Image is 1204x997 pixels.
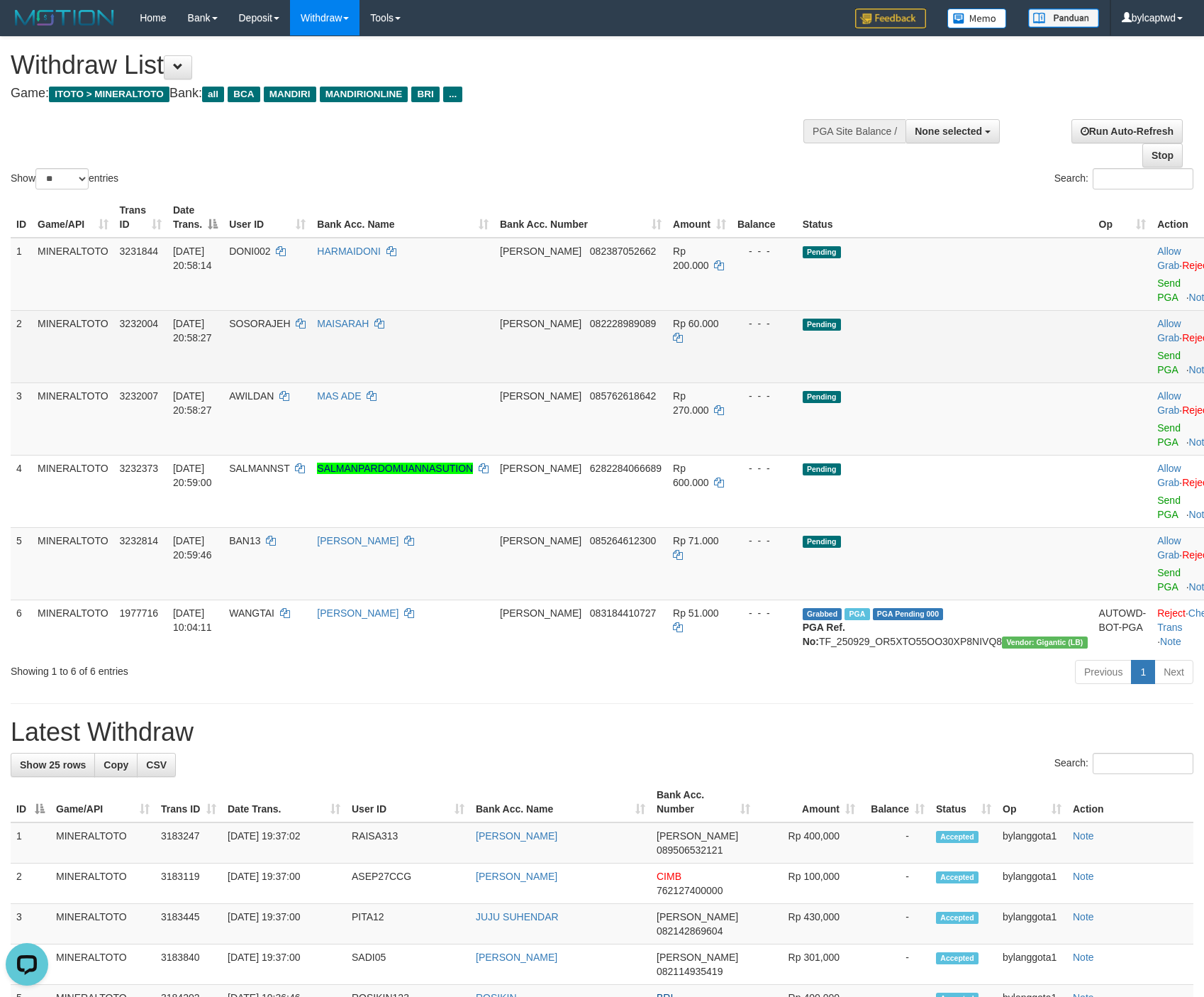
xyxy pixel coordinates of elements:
[11,382,32,455] td: 3
[317,318,369,329] a: MAISARAH
[756,944,861,985] td: Rp 301,000
[32,455,114,527] td: MINERALTOTO
[11,864,50,904] td: 2
[120,390,159,402] span: 3232007
[590,390,656,402] span: Copy 085762618642 to clipboard
[120,463,159,474] span: 3232373
[137,753,176,777] a: CSV
[155,944,222,985] td: 3183840
[590,607,656,619] span: Copy 083184410727 to clipboard
[737,461,791,475] div: - - -
[1054,168,1193,189] label: Search:
[32,310,114,382] td: MINERALTOTO
[1157,422,1181,448] a: Send PGA
[861,944,930,985] td: -
[476,830,557,842] a: [PERSON_NAME]
[35,168,89,189] select: Showentries
[997,822,1067,864] td: bylanggota1
[120,318,159,329] span: 3232004
[1093,197,1152,238] th: Op: activate to sort column ascending
[1028,9,1099,28] img: panduan.png
[657,830,738,842] span: [PERSON_NAME]
[173,390,212,416] span: [DATE] 20:58:27
[1002,637,1088,649] span: Vendor URL: https://dashboard.q2checkout.com/secure
[500,318,581,329] span: [PERSON_NAME]
[1157,318,1182,343] span: ·
[229,463,289,474] span: SALMANNST
[346,944,470,985] td: SADI05
[1073,952,1094,963] a: Note
[11,168,118,189] label: Show entries
[346,822,470,864] td: RAISA313
[11,51,788,79] h1: Withdraw List
[411,87,439,102] span: BRI
[590,463,662,474] span: Copy 6282284066689 to clipboard
[317,246,380,257] a: HARMAIDONI
[1157,350,1181,375] a: Send PGA
[1157,390,1181,416] a: Allow Grab
[673,246,709,271] span: Rp 200.000
[11,718,1193,747] h1: Latest Withdraw
[476,911,559,922] a: JUJU SUHENDAR
[1157,277,1181,303] a: Send PGA
[11,310,32,382] td: 2
[756,782,861,822] th: Amount: activate to sort column ascending
[803,536,841,548] span: Pending
[1093,753,1193,774] input: Search:
[229,246,270,257] span: DONI002
[936,952,979,964] span: Accepted
[936,912,979,924] span: Accepted
[155,864,222,904] td: 3183119
[737,534,791,548] div: - - -
[11,904,50,944] td: 3
[443,87,462,102] span: ...
[222,822,346,864] td: [DATE] 19:37:02
[936,831,979,843] span: Accepted
[311,197,494,238] th: Bank Acc. Name: activate to sort column ascending
[756,822,861,864] td: Rp 400,000
[11,197,32,238] th: ID
[104,759,128,771] span: Copy
[120,607,159,619] span: 1977716
[657,966,723,977] span: Copy 082114935419 to clipboard
[997,864,1067,904] td: bylanggota1
[855,9,926,28] img: Feedback.jpg
[346,864,470,904] td: ASEP27CCG
[120,535,159,546] span: 3232814
[1067,782,1193,822] th: Action
[1157,567,1181,593] a: Send PGA
[222,864,346,904] td: [DATE] 19:37:00
[11,455,32,527] td: 4
[905,119,1000,143] button: None selected
[500,246,581,257] span: [PERSON_NAME]
[1157,535,1182,561] span: ·
[1157,390,1182,416] span: ·
[667,197,732,238] th: Amount: activate to sort column ascending
[32,197,114,238] th: Game/API: activate to sort column ascending
[732,197,797,238] th: Balance
[114,197,167,238] th: Trans ID: activate to sort column ascending
[673,463,709,488] span: Rp 600.000
[146,759,167,771] span: CSV
[222,944,346,985] td: [DATE] 19:37:00
[797,197,1093,238] th: Status
[11,87,788,101] h4: Game: Bank:
[936,871,979,883] span: Accepted
[1157,535,1181,561] a: Allow Grab
[6,6,48,48] button: Open LiveChat chat widget
[32,382,114,455] td: MINERALTOTO
[803,608,842,620] span: Grabbed
[11,822,50,864] td: 1
[470,782,651,822] th: Bank Acc. Name: activate to sort column ascending
[1157,463,1181,488] a: Allow Grab
[737,316,791,331] div: - - -
[11,782,50,822] th: ID: activate to sort column descending
[997,944,1067,985] td: bylanggota1
[155,782,222,822] th: Trans ID: activate to sort column ascending
[173,318,212,343] span: [DATE] 20:58:27
[173,463,212,488] span: [DATE] 20:59:00
[320,87,408,102] span: MANDIRIONLINE
[229,535,260,546] span: BAN13
[1160,636,1181,647] a: Note
[32,238,114,311] td: MINERALTOTO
